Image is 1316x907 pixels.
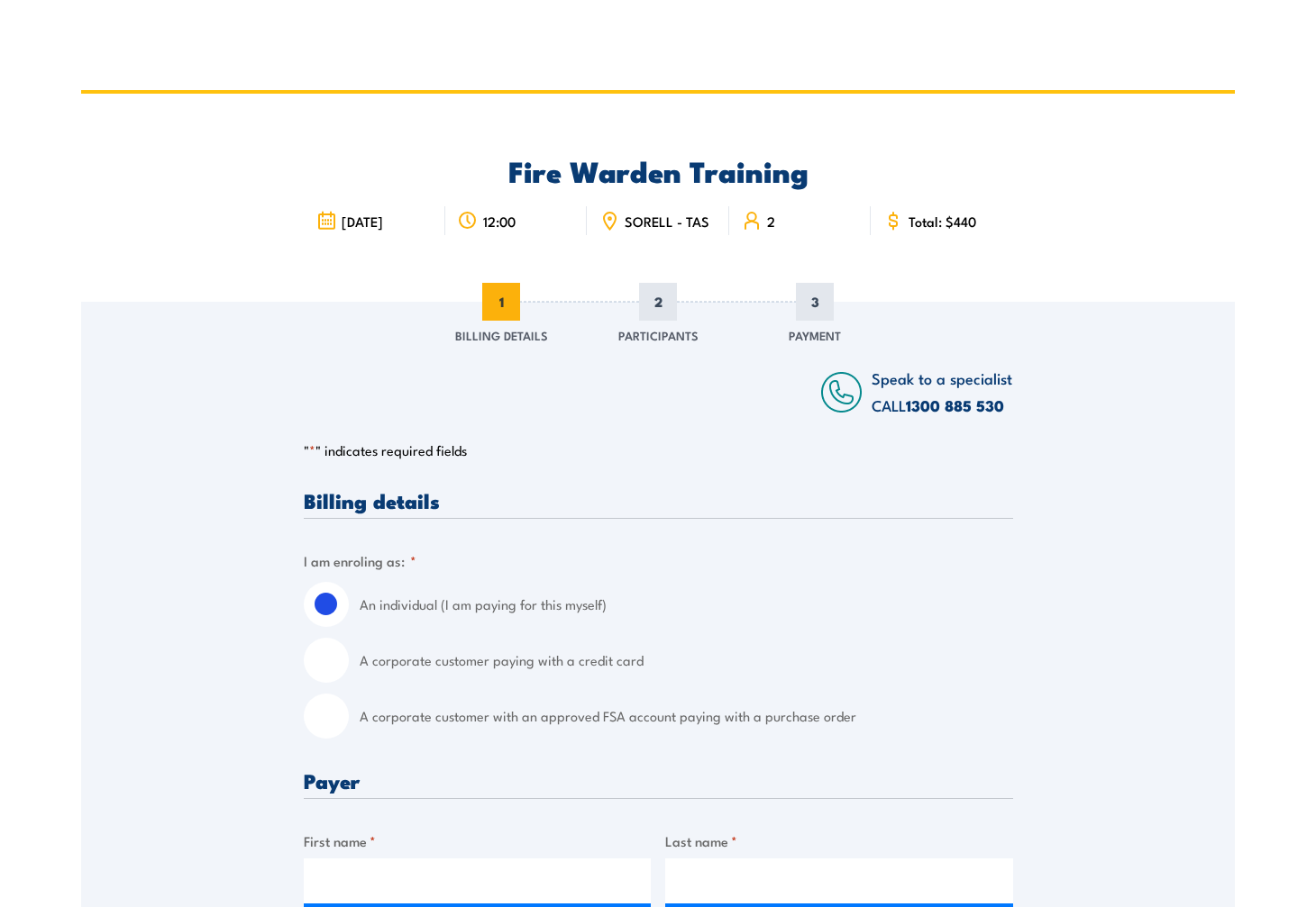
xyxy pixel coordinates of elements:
span: 3 [796,283,834,321]
h3: Billing details [304,490,1013,511]
label: An individual (I am paying for this myself) [360,582,1013,627]
span: SORELL - TAS [625,213,709,229]
span: Speak to a specialist CALL [872,367,1012,416]
span: 2 [639,283,677,321]
span: Billing Details [455,326,548,344]
label: A corporate customer with an approved FSA account paying with a purchase order [360,694,1013,739]
p: " " indicates required fields [304,441,1013,459]
span: 2 [767,213,775,229]
label: A corporate customer paying with a credit card [360,638,1013,683]
label: First name [304,830,652,851]
span: Total: $440 [909,213,976,229]
span: 1 [482,283,520,321]
span: Participants [618,326,699,344]
legend: I am enroling as: [304,550,416,571]
span: 12:00 [483,213,516,229]
a: 1300 885 530 [906,394,1004,417]
span: Payment [789,326,841,344]
label: Last name [665,830,1013,851]
h2: Fire Warden Training [304,158,1013,183]
span: [DATE] [342,213,383,229]
h3: Payer [304,770,1013,791]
